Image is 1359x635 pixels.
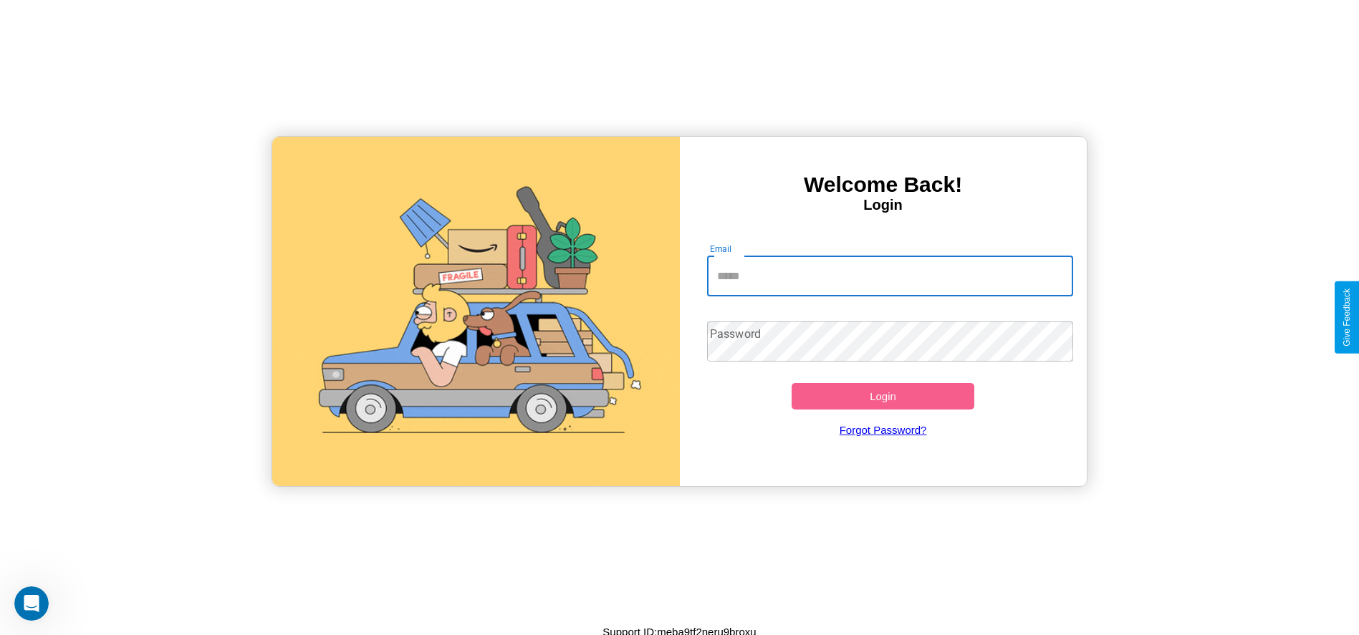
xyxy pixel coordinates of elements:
img: gif [272,137,679,486]
div: Give Feedback [1342,289,1352,346]
iframe: Intercom live chat [14,586,49,621]
a: Forgot Password? [700,409,1066,450]
h3: Welcome Back! [680,173,1087,197]
h4: Login [680,197,1087,213]
label: Email [710,243,732,255]
button: Login [792,383,975,409]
